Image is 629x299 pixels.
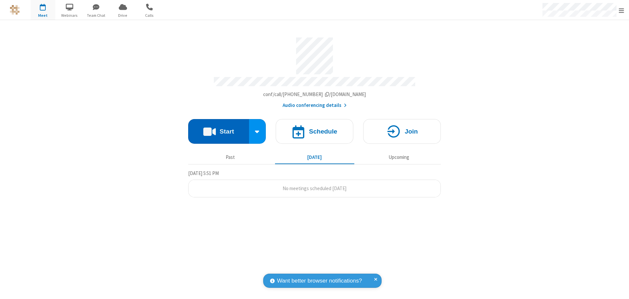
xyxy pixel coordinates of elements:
button: Schedule [276,119,353,144]
button: Join [363,119,441,144]
span: Webinars [57,12,82,18]
button: [DATE] [275,151,354,163]
button: Upcoming [359,151,439,163]
span: Want better browser notifications? [277,277,362,285]
div: Start conference options [249,119,266,144]
span: Meet [31,12,55,18]
button: Past [191,151,270,163]
section: Account details [188,33,441,109]
span: [DATE] 5:51 PM [188,170,219,176]
span: Calls [137,12,162,18]
img: QA Selenium DO NOT DELETE OR CHANGE [10,5,20,15]
button: Start [188,119,249,144]
button: Copy my meeting room linkCopy my meeting room link [263,91,366,98]
section: Today's Meetings [188,169,441,198]
span: No meetings scheduled [DATE] [283,185,346,191]
span: Copy my meeting room link [263,91,366,97]
span: Drive [111,12,135,18]
span: Team Chat [84,12,109,18]
button: Audio conferencing details [283,102,347,109]
h4: Schedule [309,128,337,135]
h4: Start [219,128,234,135]
h4: Join [405,128,418,135]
